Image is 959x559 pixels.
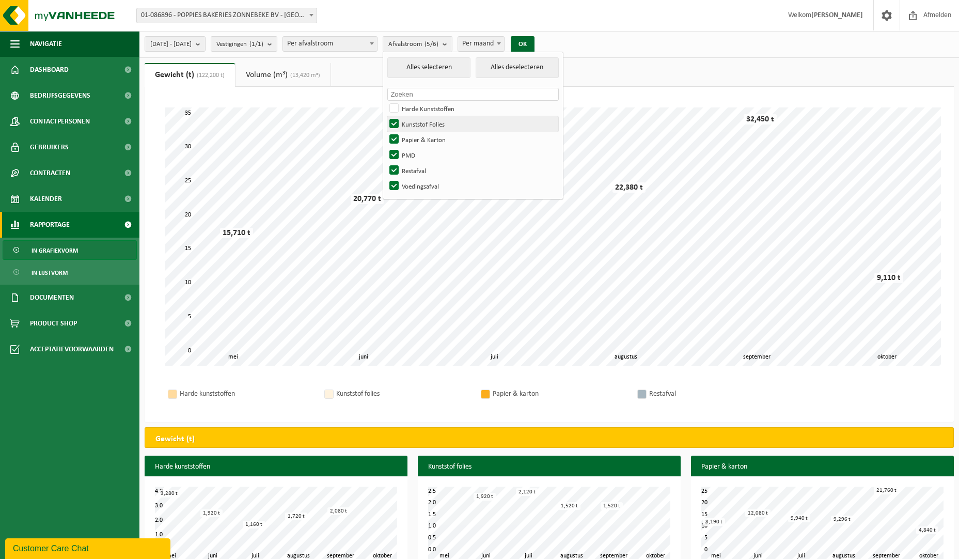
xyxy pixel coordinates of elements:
[474,493,496,501] div: 1,920 t
[388,37,438,52] span: Afvalstroom
[612,182,646,193] div: 22,380 t
[200,509,223,517] div: 1,920 t
[418,456,681,478] h3: Kunststof folies
[387,178,558,194] label: Voedingsafval
[30,186,62,212] span: Kalender
[874,487,899,494] div: 21,760 t
[387,132,558,147] label: Papier & Karton
[336,387,470,400] div: Kunststof folies
[145,36,206,52] button: [DATE] - [DATE]
[387,101,558,116] label: Harde Kunststoffen
[158,490,180,498] div: 3,280 t
[30,108,90,134] span: Contactpersonen
[3,240,137,260] a: In grafiekvorm
[220,228,253,238] div: 15,710 t
[30,134,69,160] span: Gebruikers
[387,57,470,78] button: Alles selecteren
[30,160,70,186] span: Contracten
[288,72,320,79] span: (13,420 m³)
[3,262,137,282] a: In lijstvorm
[703,518,725,526] div: 8,190 t
[558,502,580,510] div: 1,520 t
[32,241,78,260] span: In grafiekvorm
[476,57,559,78] button: Alles deselecteren
[283,37,377,51] span: Per afvalstroom
[811,11,863,19] strong: [PERSON_NAME]
[180,387,314,400] div: Harde kunststoffen
[5,536,172,559] iframe: chat widget
[788,515,810,522] div: 9,940 t
[30,285,74,310] span: Documenten
[30,212,70,238] span: Rapportage
[387,88,558,101] input: Zoeken
[874,273,903,283] div: 9,110 t
[516,488,538,496] div: 2,120 t
[137,8,317,23] span: 01-086896 - POPPIES BAKERIES ZONNEBEKE BV - ZONNEBEKE
[249,41,263,48] count: (1/1)
[285,513,307,520] div: 1,720 t
[387,163,558,178] label: Restafval
[30,57,69,83] span: Dashboard
[327,507,350,515] div: 2,080 t
[30,83,90,108] span: Bedrijfsgegevens
[511,36,534,53] button: OK
[211,36,277,52] button: Vestigingen(1/1)
[145,428,205,451] h2: Gewicht (t)
[216,37,263,52] span: Vestigingen
[383,36,452,52] button: Afvalstroom(5/6)
[194,72,225,79] span: (122,200 t)
[282,36,378,52] span: Per afvalstroom
[493,387,627,400] div: Papier & karton
[744,114,777,125] div: 32,450 t
[145,63,235,87] a: Gewicht (t)
[745,509,771,517] div: 12,080 t
[32,263,68,283] span: In lijstvorm
[458,36,505,52] span: Per maand
[649,387,783,400] div: Restafval
[30,310,77,336] span: Product Shop
[30,336,114,362] span: Acceptatievoorwaarden
[601,502,623,510] div: 1,520 t
[691,456,954,478] h3: Papier & karton
[243,521,265,529] div: 1,160 t
[30,31,62,57] span: Navigatie
[916,526,938,534] div: 4,840 t
[150,37,192,52] span: [DATE] - [DATE]
[136,8,317,23] span: 01-086896 - POPPIES BAKERIES ZONNEBEKE BV - ZONNEBEKE
[145,456,407,478] h3: Harde kunststoffen
[831,516,853,523] div: 9,296 t
[425,41,438,48] count: (5/6)
[235,63,331,87] a: Volume (m³)
[351,194,384,204] div: 20,770 t
[387,147,558,163] label: PMD
[387,116,558,132] label: Kunststof Folies
[458,37,504,51] span: Per maand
